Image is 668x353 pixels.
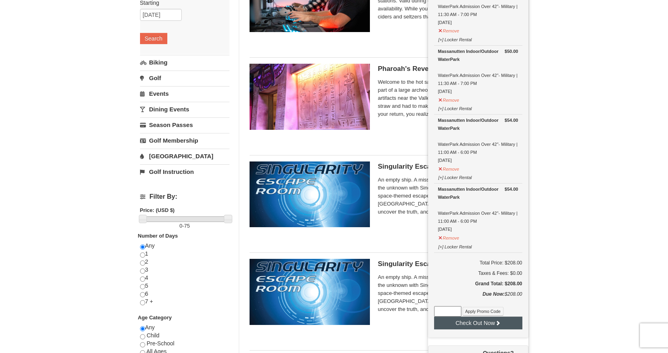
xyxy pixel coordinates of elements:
img: 6619913-513-94f1c799.jpg [250,259,370,325]
h5: Grand Total: $208.00 [434,280,522,288]
span: Pre-School [146,340,174,347]
a: Season Passes [140,117,229,132]
strong: Price: (USD $) [140,207,175,213]
a: Golf Instruction [140,164,229,179]
a: Golf [140,71,229,85]
div: $208.00 [434,290,522,306]
button: Check Out Now [434,317,522,329]
a: Golf Membership [140,133,229,148]
strong: Number of Days [138,233,178,239]
div: Massanutten Indoor/Outdoor WaterPark [438,116,518,132]
img: 6619913-520-2f5f5301.jpg [250,161,370,227]
a: [GEOGRAPHIC_DATA] [140,149,229,163]
span: Welcome to the hot sands of the Egyptian desert. You're part of a large archeological dig team th... [378,78,518,118]
span: 0 [179,223,182,229]
div: WaterPark Admission Over 42"- Military | 11:00 AM - 6:00 PM [DATE] [438,185,518,233]
button: [+] Locker Rental [438,241,472,251]
button: Remove [438,232,460,242]
h4: Filter By: [140,193,229,200]
img: 6619913-410-20a124c9.jpg [250,64,370,129]
button: Remove [438,94,460,104]
button: [+] Locker Rental [438,34,472,44]
h5: Singularity Escape Room - Military [378,163,518,171]
h5: Pharoah's Revenge Escape Room- Military [378,65,518,73]
h6: Total Price: $208.00 [434,259,522,267]
span: An empty ship. A missing crew. A mysterious AI. Step into the unknown with Singularity, Massanutt... [378,273,518,313]
div: Massanutten Indoor/Outdoor WaterPark [438,47,518,63]
h5: Singularity Escape Room - Gold Card [378,260,518,268]
strong: $50.00 [505,47,518,55]
div: WaterPark Admission Over 42"- Military | 11:30 AM - 7:00 PM [DATE] [438,47,518,95]
div: Massanutten Indoor/Outdoor WaterPark [438,185,518,201]
span: An empty ship. A missing crew. A mysterious AI. Step into the unknown with Singularity, Massanutt... [378,176,518,216]
button: [+] Locker Rental [438,171,472,182]
div: WaterPark Admission Over 42"- Military | 11:00 AM - 6:00 PM [DATE] [438,116,518,164]
label: - [140,222,229,230]
div: Any 1 2 3 4 5 6 7 + [140,242,229,314]
a: Biking [140,55,229,70]
strong: $54.00 [505,185,518,193]
button: [+] Locker Rental [438,103,472,113]
a: Dining Events [140,102,229,117]
strong: Due Now: [483,291,505,297]
div: Taxes & Fees: $0.00 [434,269,522,277]
strong: $54.00 [505,116,518,124]
button: Remove [438,163,460,173]
button: Remove [438,25,460,35]
a: Events [140,86,229,101]
button: Search [140,33,167,44]
button: Apply Promo Code [463,307,504,316]
strong: Age Category [138,315,172,321]
span: 75 [184,223,190,229]
span: Child [146,332,159,339]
